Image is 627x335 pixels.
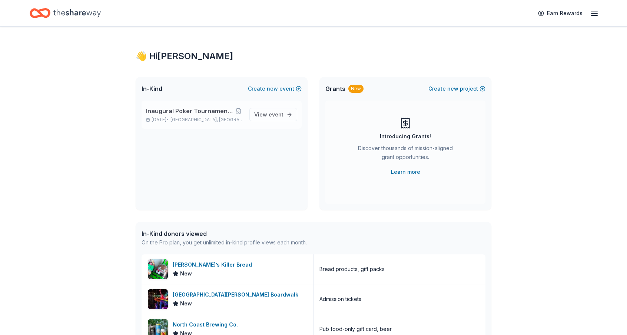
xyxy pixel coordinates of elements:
div: Introducing Grants! [380,132,431,141]
div: Discover thousands of mission-aligned grant opportunities. [355,144,456,165]
button: Createnewproject [428,84,485,93]
span: In-Kind [142,84,162,93]
span: new [447,84,458,93]
span: New [180,269,192,278]
a: View event [249,108,297,121]
span: Grants [325,84,345,93]
div: 👋 Hi [PERSON_NAME] [136,50,491,62]
span: event [269,111,283,118]
img: Image for Dave’s Killer Bread [148,259,168,279]
div: [GEOGRAPHIC_DATA][PERSON_NAME] Boardwalk [173,290,301,299]
span: Inaugural Poker Tournament and Silent Auction [146,106,234,115]
p: [DATE] • [146,117,243,123]
div: Admission tickets [319,295,361,304]
span: View [254,110,283,119]
div: [PERSON_NAME]’s Killer Bread [173,260,255,269]
span: New [180,299,192,308]
div: New [348,85,364,93]
div: North Coast Brewing Co. [173,320,241,329]
span: [GEOGRAPHIC_DATA], [GEOGRAPHIC_DATA] [170,117,243,123]
img: Image for Santa Cruz Beach Boardwalk [148,289,168,309]
a: Earn Rewards [534,7,587,20]
div: Pub food-only gift card, beer [319,325,392,334]
div: On the Pro plan, you get unlimited in-kind profile views each month. [142,238,307,247]
a: Home [30,4,101,22]
button: Createnewevent [248,84,302,93]
a: Learn more [391,167,420,176]
div: Bread products, gift packs [319,265,385,274]
span: new [267,84,278,93]
div: In-Kind donors viewed [142,229,307,238]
